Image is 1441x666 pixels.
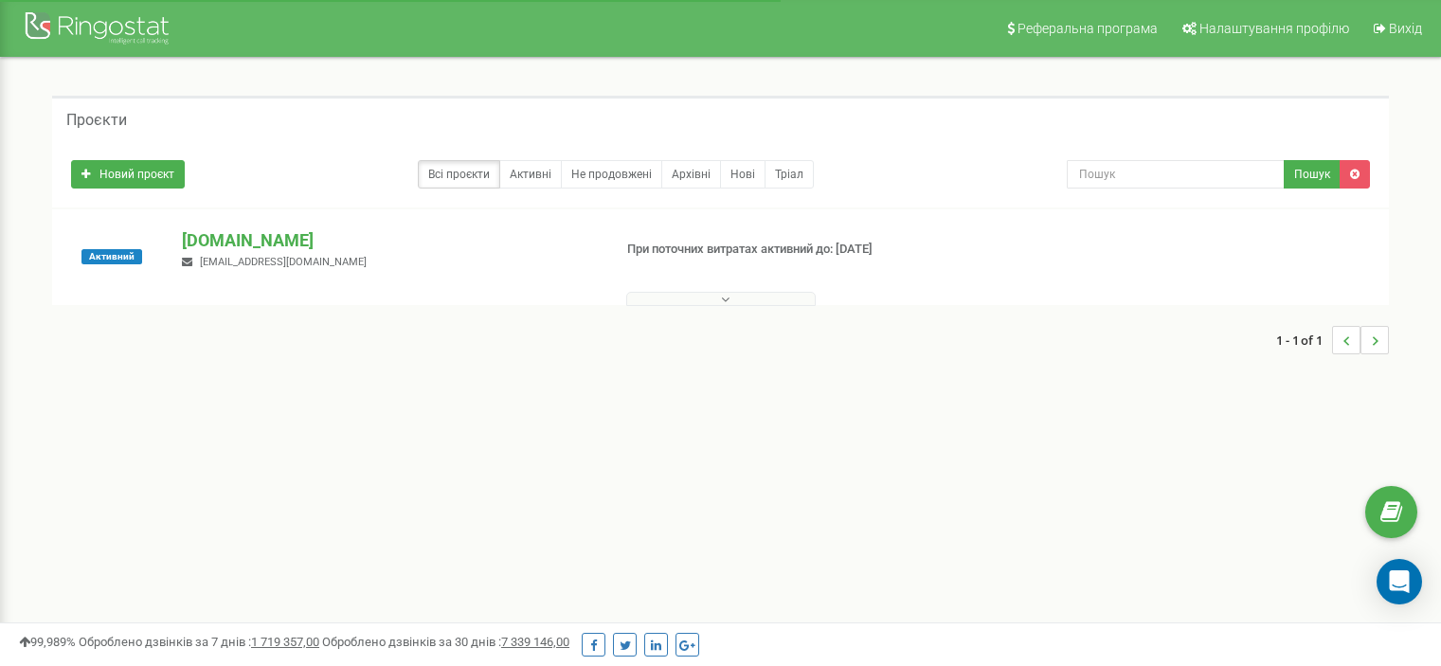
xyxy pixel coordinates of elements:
[182,228,596,253] p: [DOMAIN_NAME]
[1018,21,1158,36] span: Реферальна програма
[1276,307,1389,373] nav: ...
[561,160,662,189] a: Не продовжені
[71,160,185,189] a: Новий проєкт
[418,160,500,189] a: Всі проєкти
[501,635,569,649] u: 7 339 146,00
[1199,21,1349,36] span: Налаштування профілю
[1276,326,1332,354] span: 1 - 1 of 1
[66,112,127,129] h5: Проєкти
[79,635,319,649] span: Оброблено дзвінків за 7 днів :
[200,256,367,268] span: [EMAIL_ADDRESS][DOMAIN_NAME]
[322,635,569,649] span: Оброблено дзвінків за 30 днів :
[661,160,721,189] a: Архівні
[1067,160,1285,189] input: Пошук
[19,635,76,649] span: 99,989%
[251,635,319,649] u: 1 719 357,00
[1377,559,1422,604] div: Open Intercom Messenger
[1284,160,1341,189] button: Пошук
[627,241,930,259] p: При поточних витратах активний до: [DATE]
[1389,21,1422,36] span: Вихід
[765,160,814,189] a: Тріал
[81,249,142,264] span: Активний
[499,160,562,189] a: Активні
[720,160,766,189] a: Нові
